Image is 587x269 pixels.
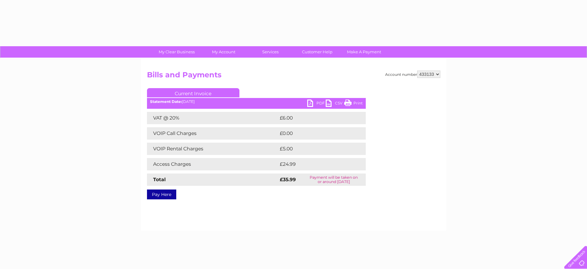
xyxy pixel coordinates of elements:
[198,46,249,58] a: My Account
[147,112,278,124] td: VAT @ 20%
[278,143,352,155] td: £5.00
[278,127,352,140] td: £0.00
[302,173,366,186] td: Payment will be taken on or around [DATE]
[344,100,363,108] a: Print
[147,190,176,199] a: Pay Here
[151,46,202,58] a: My Clear Business
[278,112,352,124] td: £6.00
[385,71,440,78] div: Account number
[339,46,389,58] a: Make A Payment
[147,158,278,170] td: Access Charges
[150,99,182,104] b: Statement Date:
[147,71,440,82] h2: Bills and Payments
[245,46,296,58] a: Services
[147,143,278,155] td: VOIP Rental Charges
[280,177,296,182] strong: £35.99
[292,46,343,58] a: Customer Help
[147,100,366,104] div: [DATE]
[147,88,239,97] a: Current Invoice
[153,177,166,182] strong: Total
[147,127,278,140] td: VOIP Call Charges
[326,100,344,108] a: CSV
[278,158,354,170] td: £24.99
[307,100,326,108] a: PDF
